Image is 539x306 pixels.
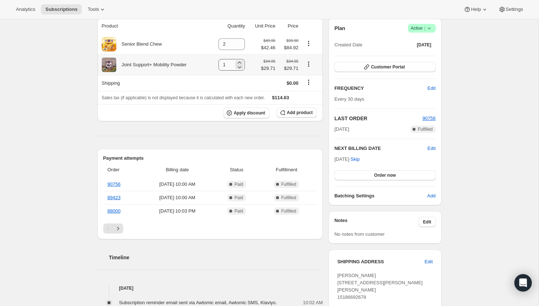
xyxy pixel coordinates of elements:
span: Customer Portal [371,64,405,70]
span: Edit [423,219,431,225]
button: Next [113,223,123,234]
th: Unit Price [247,18,277,34]
button: Order now [334,170,435,180]
span: Paid [234,208,243,214]
th: Quantity [209,18,247,34]
button: Add [423,190,440,202]
span: Edit [427,85,435,92]
h2: FREQUENCY [334,85,427,92]
button: Apply discount [223,108,269,118]
span: Paid [234,181,243,187]
span: Fulfilled [281,195,296,201]
span: | [424,25,425,31]
span: Settings [506,7,523,12]
button: Product actions [303,60,314,68]
button: 90756 [422,115,435,122]
a: 90756 [108,181,121,187]
h2: NEXT BILLING DATE [334,145,427,152]
span: Edit [425,258,433,265]
span: Fulfilled [281,181,296,187]
button: Analytics [12,4,39,14]
span: Tools [88,7,99,12]
button: Shipping actions [303,78,314,86]
span: Fulfillment [260,166,313,173]
button: Add product [277,108,317,118]
span: Every 30 days [334,96,364,102]
th: Shipping [97,75,210,91]
span: Skip [351,156,360,163]
span: Fulfilled [281,208,296,214]
button: Edit [423,83,440,94]
th: Order [103,162,140,178]
span: [DATE] [417,42,431,48]
button: Edit [419,217,436,227]
nav: Pagination [103,223,317,234]
button: Settings [494,4,527,14]
a: 90756 [422,116,435,121]
span: Order now [374,172,396,178]
span: Fulfilled [418,126,433,132]
h3: SHIPPING ADDRESS [337,258,425,265]
h2: Payment attempts [103,155,317,162]
span: [PERSON_NAME] [STREET_ADDRESS][PERSON_NAME][PERSON_NAME] 15186692678 [337,273,423,300]
button: Customer Portal [334,62,435,72]
h4: [DATE] [97,285,323,292]
span: $29.71 [280,65,298,72]
h3: Notes [334,217,419,227]
span: [DATE] · 10:00 AM [142,194,213,201]
span: [DATE] · 10:03 PM [142,208,213,215]
small: $99.90 [287,38,298,43]
span: Add [427,192,435,200]
h2: LAST ORDER [334,115,422,122]
small: $34.95 [287,59,298,63]
span: Created Date [334,41,362,49]
h6: Batching Settings [334,192,427,200]
span: $29.71 [261,65,276,72]
a: 89423 [108,195,121,200]
button: Skip [346,154,364,165]
span: $0.00 [287,80,298,86]
span: Apply discount [234,110,265,116]
span: Active [411,25,433,32]
small: $34.95 [263,59,275,63]
span: Status [217,166,256,173]
button: Tools [83,4,110,14]
div: Open Intercom Messenger [514,274,532,292]
span: Analytics [16,7,35,12]
button: Product actions [303,39,314,47]
small: $49.95 [263,38,275,43]
span: Paid [234,195,243,201]
span: Sales tax (if applicable) is not displayed because it is calculated with each new order. [102,95,265,100]
th: Price [277,18,300,34]
span: No notes from customer [334,231,385,237]
th: Product [97,18,210,34]
h2: Timeline [109,254,323,261]
button: Edit [427,145,435,152]
span: $114.63 [272,95,289,100]
span: [DATE] · 10:00 AM [142,181,213,188]
button: Help [459,4,492,14]
button: Subscriptions [41,4,82,14]
h2: Plan [334,25,345,32]
a: 88000 [108,208,121,214]
span: Help [471,7,481,12]
span: Add product [287,110,313,116]
span: Subscription reminder email sent via Awtomic email, Awtomic SMS, Klaviyo. [119,300,277,305]
button: [DATE] [413,40,436,50]
button: Edit [420,256,437,268]
div: Senior Blend Chew [116,41,162,48]
span: [DATE] [334,126,349,133]
span: Billing date [142,166,213,173]
span: [DATE] · [334,156,360,162]
img: product img [102,37,116,51]
span: Subscriptions [45,7,78,12]
span: $42.46 [261,44,276,51]
img: product img [102,58,116,72]
div: Joint Support+ Mobility Powder [116,61,187,68]
span: $84.92 [280,44,298,51]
